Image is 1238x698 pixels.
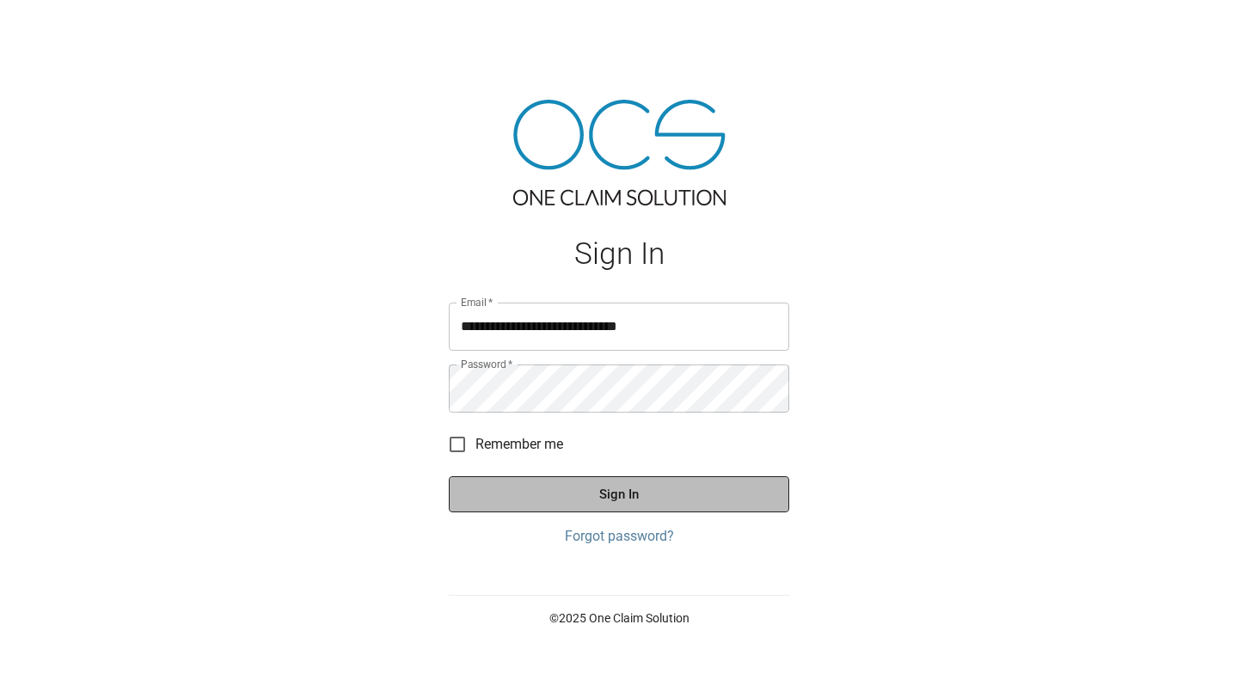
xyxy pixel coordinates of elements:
[449,236,789,272] h1: Sign In
[461,295,493,309] label: Email
[449,526,789,547] a: Forgot password?
[475,434,563,455] span: Remember me
[449,609,789,627] p: © 2025 One Claim Solution
[449,476,789,512] button: Sign In
[513,100,726,205] img: ocs-logo-tra.png
[21,10,89,45] img: ocs-logo-white-transparent.png
[461,357,512,371] label: Password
